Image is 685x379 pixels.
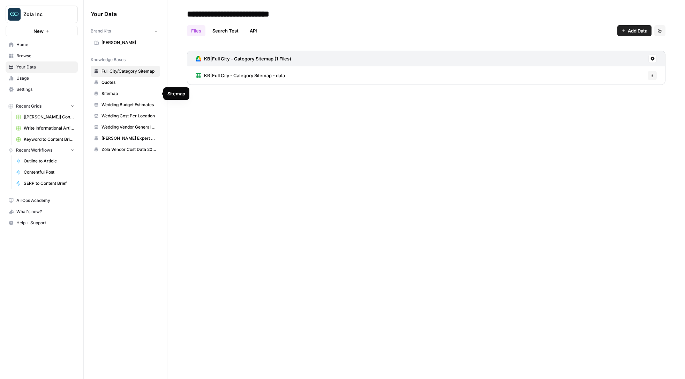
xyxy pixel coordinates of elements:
[91,122,160,133] a: Wedding Vendor General Sitemap
[16,147,52,153] span: Recent Workflows
[101,124,157,130] span: Wedding Vendor General Sitemap
[13,134,78,145] a: Keyword to Content Brief Grid
[101,135,157,141] span: [PERSON_NAME] Expert Advice Articles
[16,53,75,59] span: Browse
[16,64,75,70] span: Your Data
[6,39,78,50] a: Home
[6,145,78,155] button: Recent Workflows
[101,68,157,74] span: Full City/Category Sitemap
[6,73,78,84] a: Usage
[208,25,243,36] a: Search Test
[6,26,78,36] button: New
[6,61,78,73] a: Your Data
[13,123,78,134] a: Write Informational Article
[6,84,78,95] a: Settings
[91,28,111,34] span: Brand Kits
[16,75,75,81] span: Usage
[24,136,75,143] span: Keyword to Content Brief Grid
[101,113,157,119] span: Wedding Cost Per Location
[6,6,78,23] button: Workspace: Zola Inc
[6,217,78,228] button: Help + Support
[187,25,205,36] a: Files
[91,37,160,48] a: [PERSON_NAME]
[13,111,78,123] a: [[PERSON_NAME]] Content Creation
[6,206,78,217] button: What's new?
[91,88,160,99] a: Sitemap
[24,180,75,187] span: SERP to Content Brief
[196,51,291,66] a: KB|Full City - Category Sitemap (1 Files)
[16,103,42,109] span: Recent Grids
[24,169,75,175] span: Contentful Post
[196,66,285,85] a: KB|Full City - Category Sitemap - data
[13,167,78,178] a: Contentful Post
[101,102,157,108] span: Wedding Budget Estimates
[246,25,261,36] a: API
[91,110,160,122] a: Wedding Cost Per Location
[8,8,21,21] img: Zola Inc Logo
[101,146,157,153] span: Zola Vendor Cost Data 2025
[91,66,160,77] a: Full City/Category Sitemap
[6,206,77,217] div: What's new?
[204,55,291,62] h3: KB|Full City - Category Sitemap (1 Files)
[91,10,152,18] span: Your Data
[16,197,75,204] span: AirOps Academy
[6,195,78,206] a: AirOps Academy
[16,220,75,226] span: Help + Support
[24,158,75,164] span: Outline to Article
[13,178,78,189] a: SERP to Content Brief
[628,27,647,34] span: Add Data
[33,28,44,35] span: New
[16,86,75,93] span: Settings
[16,42,75,48] span: Home
[24,125,75,131] span: Write Informational Article
[91,144,160,155] a: Zola Vendor Cost Data 2025
[101,79,157,86] span: Quotes
[617,25,652,36] button: Add Data
[91,77,160,88] a: Quotes
[13,155,78,167] a: Outline to Article
[91,133,160,144] a: [PERSON_NAME] Expert Advice Articles
[6,101,78,111] button: Recent Grids
[23,11,66,18] span: Zola Inc
[101,39,157,46] span: [PERSON_NAME]
[91,57,126,63] span: Knowledge Bases
[204,72,285,79] span: KB|Full City - Category Sitemap - data
[6,50,78,61] a: Browse
[91,99,160,110] a: Wedding Budget Estimates
[101,90,157,97] span: Sitemap
[24,114,75,120] span: [[PERSON_NAME]] Content Creation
